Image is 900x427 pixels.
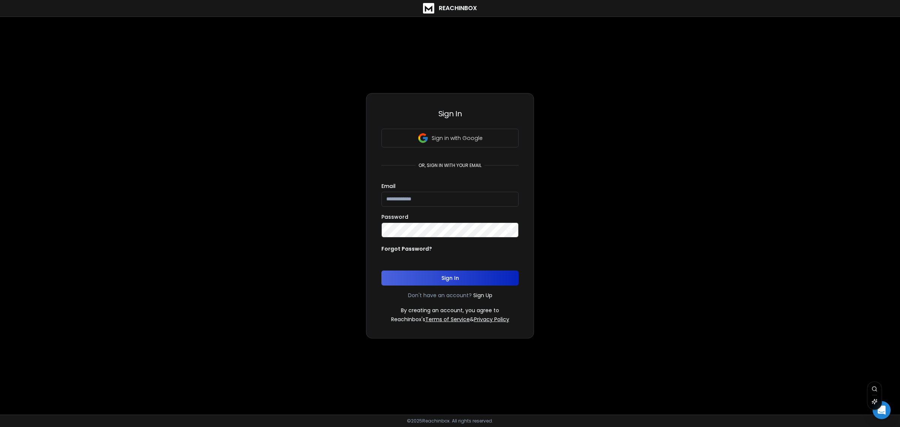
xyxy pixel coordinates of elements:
[423,3,434,14] img: logo
[432,134,483,142] p: Sign in with Google
[873,401,891,419] div: Open Intercom Messenger
[401,307,499,314] p: By creating an account, you agree to
[474,316,509,323] a: Privacy Policy
[381,129,519,147] button: Sign in with Google
[415,162,484,168] p: or, sign in with your email
[439,4,477,13] h1: ReachInbox
[408,292,472,299] p: Don't have an account?
[381,108,519,119] h3: Sign In
[381,245,432,253] p: Forgot Password?
[381,214,408,220] label: Password
[425,316,470,323] a: Terms of Service
[381,183,396,189] label: Email
[381,271,519,286] button: Sign In
[391,316,509,323] p: ReachInbox's &
[423,3,477,14] a: ReachInbox
[407,418,493,424] p: © 2025 Reachinbox. All rights reserved.
[473,292,492,299] a: Sign Up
